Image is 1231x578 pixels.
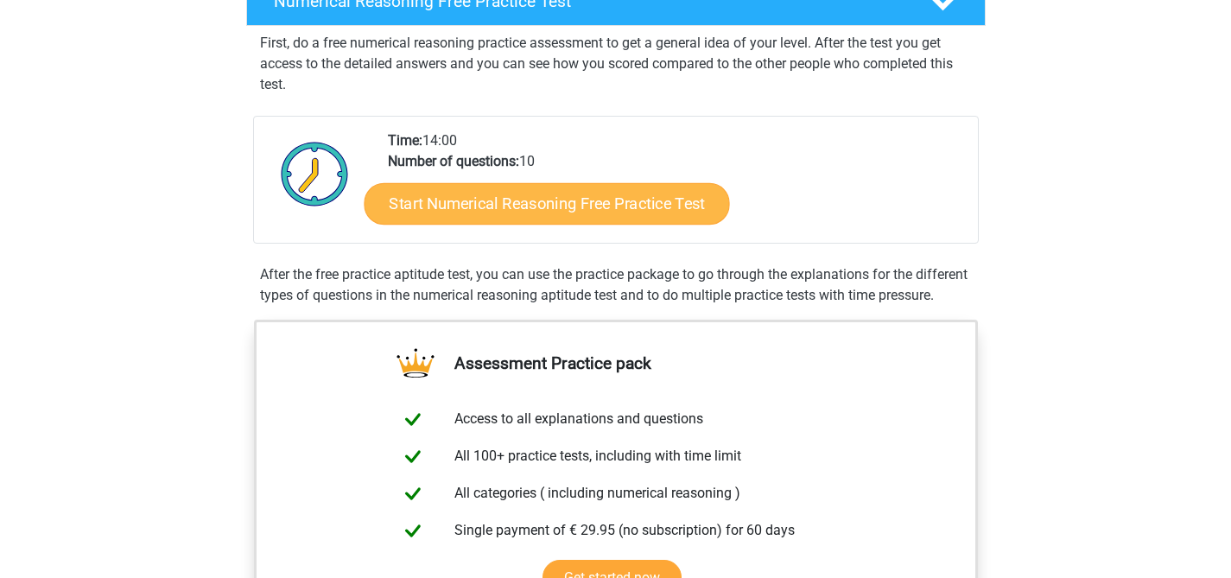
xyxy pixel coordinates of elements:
[364,182,729,224] a: Start Numerical Reasoning Free Practice Test
[260,33,972,95] p: First, do a free numerical reasoning practice assessment to get a general idea of your level. Aft...
[375,130,977,243] div: 14:00 10
[388,153,519,169] b: Number of questions:
[271,130,359,217] img: Clock
[388,132,422,149] b: Time:
[253,264,979,306] div: After the free practice aptitude test, you can use the practice package to go through the explana...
